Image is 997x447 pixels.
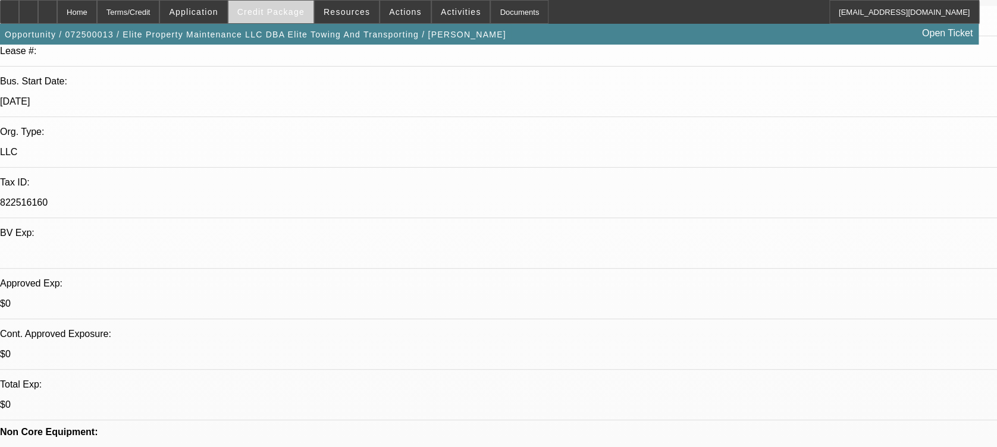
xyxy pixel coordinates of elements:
[441,7,481,17] span: Activities
[389,7,422,17] span: Actions
[237,7,305,17] span: Credit Package
[432,1,490,23] button: Activities
[324,7,370,17] span: Resources
[380,1,431,23] button: Actions
[315,1,379,23] button: Resources
[160,1,227,23] button: Application
[5,30,506,39] span: Opportunity / 072500013 / Elite Property Maintenance LLC DBA Elite Towing And Transporting / [PER...
[169,7,218,17] span: Application
[228,1,313,23] button: Credit Package
[917,23,977,43] a: Open Ticket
